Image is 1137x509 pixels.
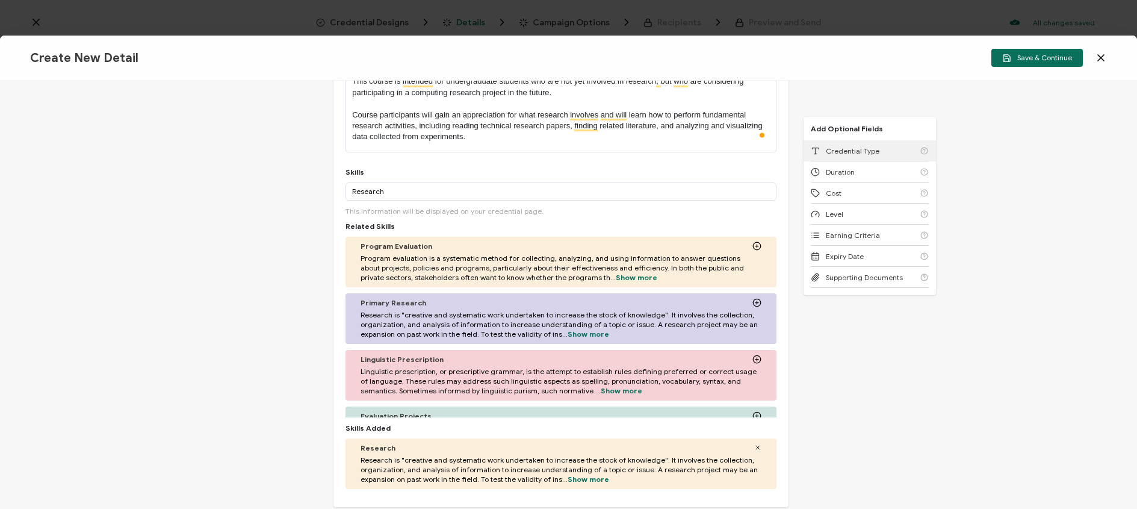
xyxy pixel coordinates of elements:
[826,189,841,198] span: Cost
[568,475,609,484] span: Show more
[352,67,770,152] div: To enrich screen reader interactions, please activate Accessibility in Grammarly extension settings
[804,124,890,133] p: Add Optional Fields
[361,298,426,307] p: Primary Research
[345,207,544,216] span: This information will be displayed on your credential page.
[826,231,880,240] span: Earning Criteria
[826,252,864,261] span: Expiry Date
[601,386,642,395] span: Show more
[991,49,1083,67] button: Save & Continue
[30,51,138,66] span: Create New Detail
[352,110,770,143] p: Course participants will gain an appreciation for what research involves and will learn how to pe...
[361,355,444,364] p: Linguistic Prescription
[361,242,432,251] p: Program Evaluation
[826,146,879,155] span: Credential Type
[361,367,761,396] span: Linguistic prescription, or prescriptive grammar, is the attempt to establish rules defining pref...
[352,76,770,98] p: This course is intended for undergraduate students who are not yet involved in research, but who ...
[361,455,761,484] span: Research is "creative and systematic work undertaken to increase the stock of knowledge". It invo...
[345,167,364,176] div: Skills
[826,273,903,282] span: Supporting Documents
[1077,451,1137,509] iframe: Chat Widget
[616,273,657,282] span: Show more
[361,443,395,452] span: Research
[568,329,609,339] span: Show more
[361,310,761,339] span: Research is "creative and systematic work undertaken to increase the stock of knowledge". It invo...
[826,210,843,219] span: Level
[345,423,391,432] span: Skills Added
[345,183,776,201] input: Search Skill
[826,167,855,176] span: Duration
[345,222,395,231] span: Related Skills
[1002,54,1072,63] span: Save & Continue
[361,411,432,420] p: Evaluation Projects
[361,254,761,283] span: Program evaluation is a systematic method for collecting, analyzing, and using information to ans...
